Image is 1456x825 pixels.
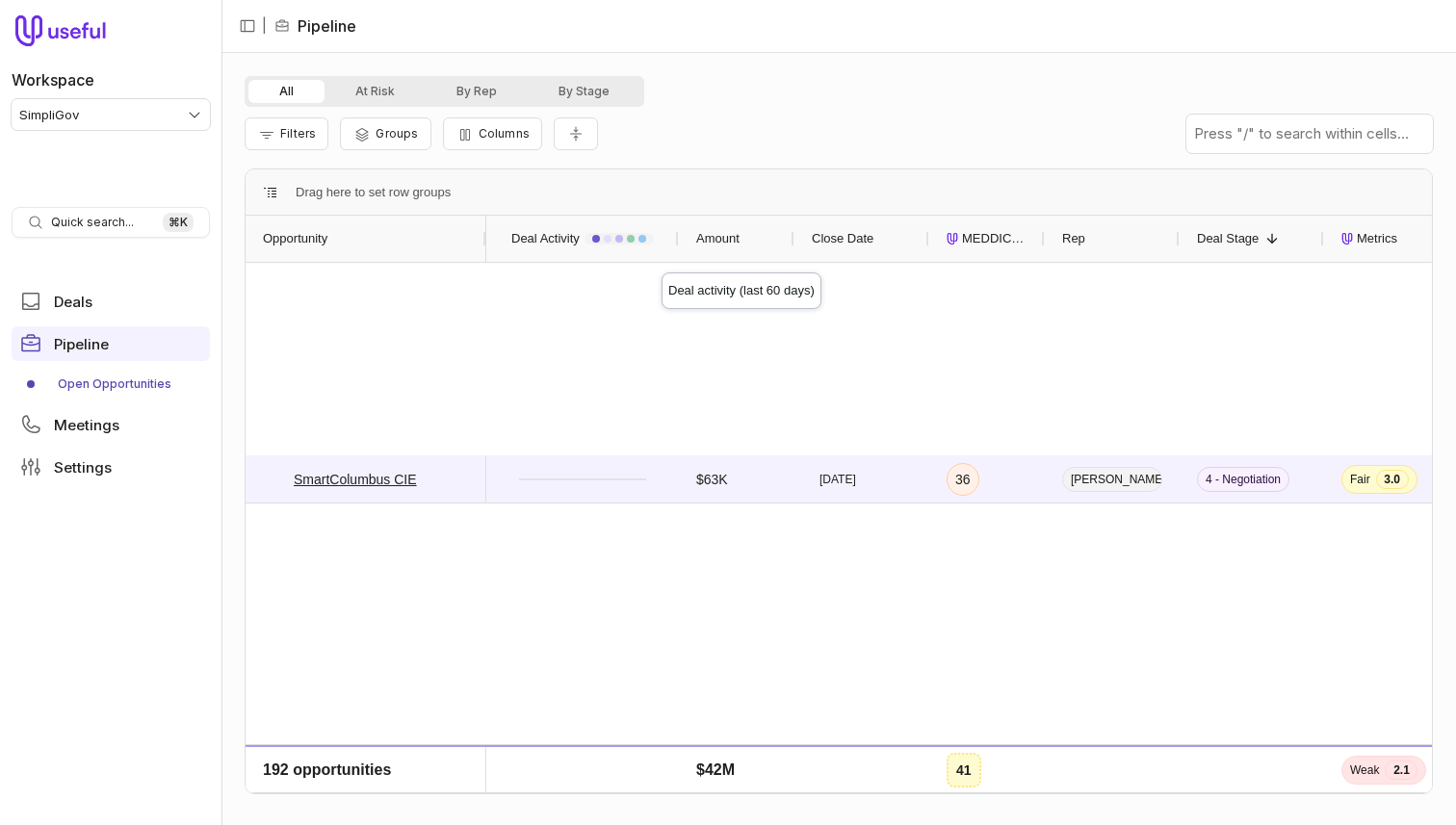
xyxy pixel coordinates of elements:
button: At Risk [325,80,426,103]
span: Groups [376,126,418,141]
span: Pipeline [54,337,109,351]
span: Opportunity [263,227,327,250]
div: Row Groups [296,181,451,204]
span: Columns [479,126,530,141]
span: Metrics [1357,227,1397,250]
a: Deals [12,284,210,319]
div: 36 [955,468,971,491]
button: Columns [443,117,542,150]
a: Open Opportunities [12,369,210,400]
button: Collapse all rows [554,117,598,151]
label: Workspace [12,68,94,91]
button: Collapse sidebar [233,12,262,40]
button: By Stage [528,80,640,103]
span: MEDDICC Score [962,227,1027,250]
div: MEDDICC Score [947,216,1027,262]
button: All [248,80,325,103]
a: Settings [12,450,210,484]
div: $63K [696,468,728,491]
span: [PERSON_NAME] [1062,467,1162,492]
span: Quick search... [51,215,134,230]
span: 4 - Negotiation [1197,467,1289,492]
button: Filter Pipeline [245,117,328,150]
button: Group Pipeline [340,117,430,150]
li: Pipeline [274,14,356,38]
span: 3.0 [1376,470,1409,489]
span: Drag here to set row groups [296,181,451,204]
span: Deals [54,295,92,309]
time: [DATE] [819,472,856,487]
span: Amount [696,227,740,250]
kbd: ⌘ K [163,213,194,232]
span: Rep [1062,227,1085,250]
a: SmartColumbus CIE [294,468,417,491]
a: Pipeline [12,326,210,361]
span: Deal Activity [511,227,580,250]
span: Fair [1350,472,1370,487]
span: | [262,14,267,38]
button: By Rep [426,80,528,103]
a: Meetings [12,407,210,442]
span: Filters [280,126,316,141]
span: Meetings [54,418,119,432]
input: Press "/" to search within cells... [1186,115,1433,153]
span: Settings [54,460,112,475]
span: Deal Stage [1197,227,1259,250]
div: Pipeline submenu [12,369,210,400]
span: Close Date [812,227,873,250]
